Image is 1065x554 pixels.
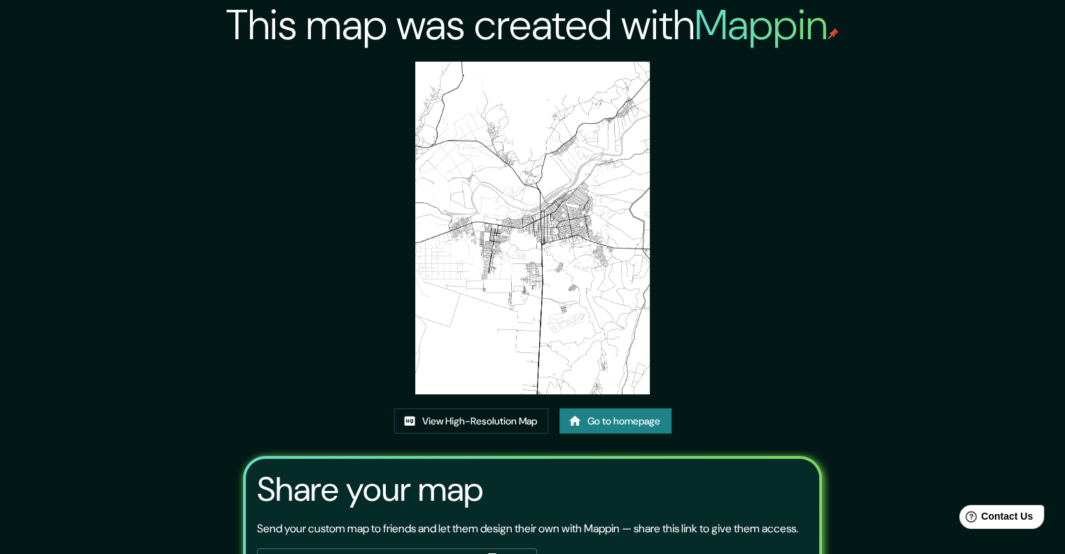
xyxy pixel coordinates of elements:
p: Send your custom map to friends and let them design their own with Mappin — share this link to gi... [257,520,798,537]
h3: Share your map [257,470,483,509]
img: created-map [415,62,650,394]
a: View High-Resolution Map [394,408,548,434]
iframe: Help widget launcher [940,499,1050,539]
img: mappin-pin [828,28,839,39]
a: Go to homepage [559,408,671,434]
